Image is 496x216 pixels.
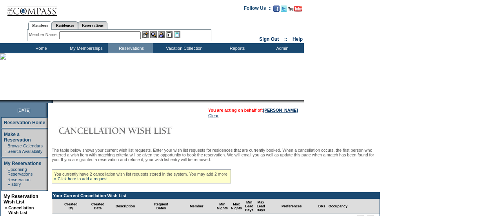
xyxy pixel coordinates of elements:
td: · [5,143,7,148]
span: You are acting on behalf of: [208,108,298,113]
td: My Memberships [63,43,108,53]
td: · [5,177,7,187]
td: Max Lead Days [255,199,267,214]
img: Subscribe to our YouTube Channel [288,6,302,12]
img: Cancellation Wish List [52,123,209,138]
a: Subscribe to our YouTube Channel [288,8,302,13]
a: Follow us on Twitter [281,8,287,13]
a: Residences [52,21,78,29]
b: » [5,205,7,210]
td: Preferences [267,199,317,214]
td: Max Nights [229,199,243,214]
td: Min Nights [215,199,229,214]
div: You currently have 2 cancellation wish list requests stored in the system. You may add 2 more. [52,169,231,183]
td: · [5,149,7,154]
a: » Click here to add a request [54,176,107,181]
span: :: [284,36,287,42]
td: Follow Us :: [244,5,272,14]
a: My Reservations [4,161,41,166]
a: Clear [208,113,218,118]
a: Reservations [78,21,107,29]
td: Request Dates [145,199,178,214]
a: Members [28,21,52,30]
a: Become our fan on Facebook [273,8,280,13]
a: Help [293,36,303,42]
img: Impersonate [158,31,165,38]
td: Created By [52,199,90,214]
a: [PERSON_NAME] [263,108,298,113]
img: promoShadowLeftCorner.gif [50,100,53,103]
td: Admin [259,43,304,53]
a: Make a Reservation [4,132,31,143]
img: View [150,31,157,38]
a: Sign Out [259,36,279,42]
td: Created Date [90,199,106,214]
td: BRs [317,199,327,214]
td: Reports [214,43,259,53]
img: Follow us on Twitter [281,5,287,12]
img: Reservations [166,31,173,38]
td: Vacation Collection [153,43,214,53]
a: Upcoming Reservations [7,167,33,176]
td: Description [106,199,145,214]
img: Become our fan on Facebook [273,5,280,12]
a: Reservation Home [4,120,45,125]
img: b_edit.gif [142,31,149,38]
a: Search Availability [7,149,42,154]
td: Your Current Cancellation Wish List [52,192,380,199]
td: Min Lead Days [243,199,255,214]
a: Reservation History [7,177,31,187]
a: Browse Calendars [7,143,43,148]
td: Reservations [108,43,153,53]
td: · [5,167,7,176]
img: b_calculator.gif [174,31,180,38]
span: [DATE] [17,108,31,113]
div: Member Name: [29,31,59,38]
a: Cancellation Wish List [8,205,34,215]
td: Home [18,43,63,53]
td: Member [178,199,215,214]
img: blank.gif [53,100,54,103]
td: Occupancy [327,199,349,214]
a: My Reservation Wish List [4,194,38,205]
